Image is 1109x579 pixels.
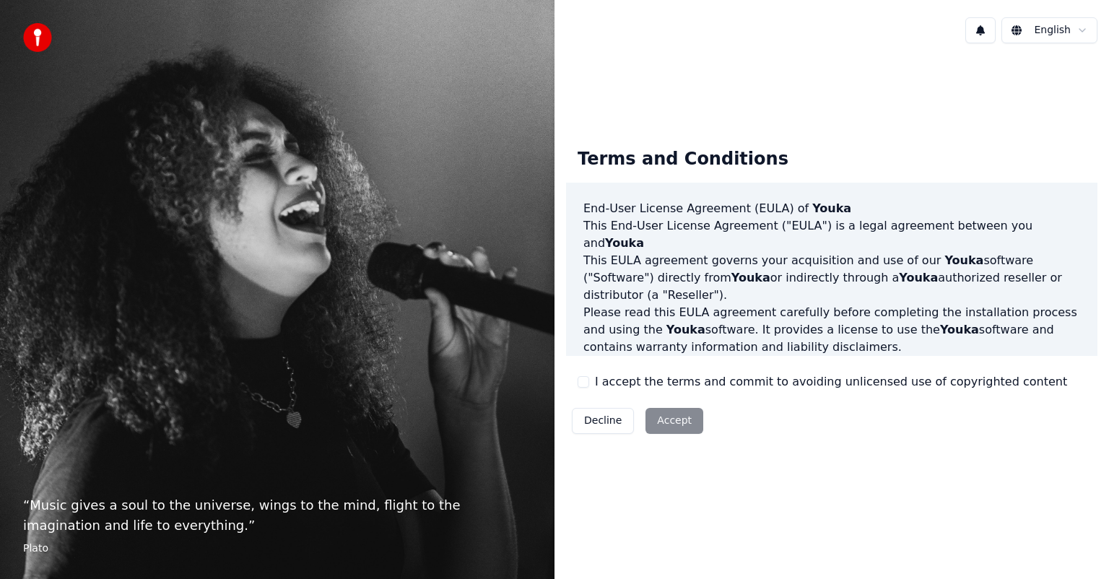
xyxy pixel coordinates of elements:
button: Decline [572,408,634,434]
p: If you register for a free trial of the software, this EULA agreement will also govern that trial... [583,356,1080,425]
span: Youka [605,236,644,250]
span: Youka [666,323,705,336]
img: youka [23,23,52,52]
span: Youka [731,271,770,284]
span: Youka [940,323,979,336]
h3: End-User License Agreement (EULA) of [583,200,1080,217]
span: Youka [899,271,938,284]
footer: Plato [23,541,531,556]
p: “ Music gives a soul to the universe, wings to the mind, flight to the imagination and life to ev... [23,495,531,536]
p: This End-User License Agreement ("EULA") is a legal agreement between you and [583,217,1080,252]
p: Please read this EULA agreement carefully before completing the installation process and using th... [583,304,1080,356]
span: Youka [812,201,851,215]
div: Terms and Conditions [566,136,800,183]
label: I accept the terms and commit to avoiding unlicensed use of copyrighted content [595,373,1067,391]
p: This EULA agreement governs your acquisition and use of our software ("Software") directly from o... [583,252,1080,304]
span: Youka [944,253,983,267]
